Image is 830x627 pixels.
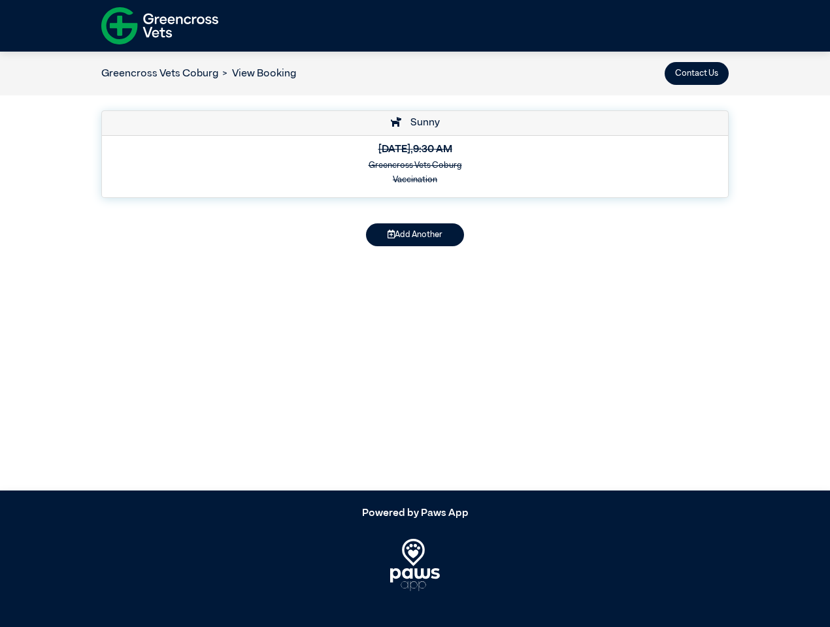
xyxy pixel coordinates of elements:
li: View Booking [218,66,296,82]
h6: Greencross Vets Coburg [110,161,720,170]
button: Add Another [366,223,464,246]
img: f-logo [101,3,218,48]
span: Sunny [404,118,440,128]
img: PawsApp [390,539,440,591]
button: Contact Us [665,62,729,85]
h5: [DATE] , 9:30 AM [110,144,720,156]
h6: Vaccination [110,175,720,185]
h5: Powered by Paws App [101,507,729,520]
a: Greencross Vets Coburg [101,69,218,79]
nav: breadcrumb [101,66,296,82]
